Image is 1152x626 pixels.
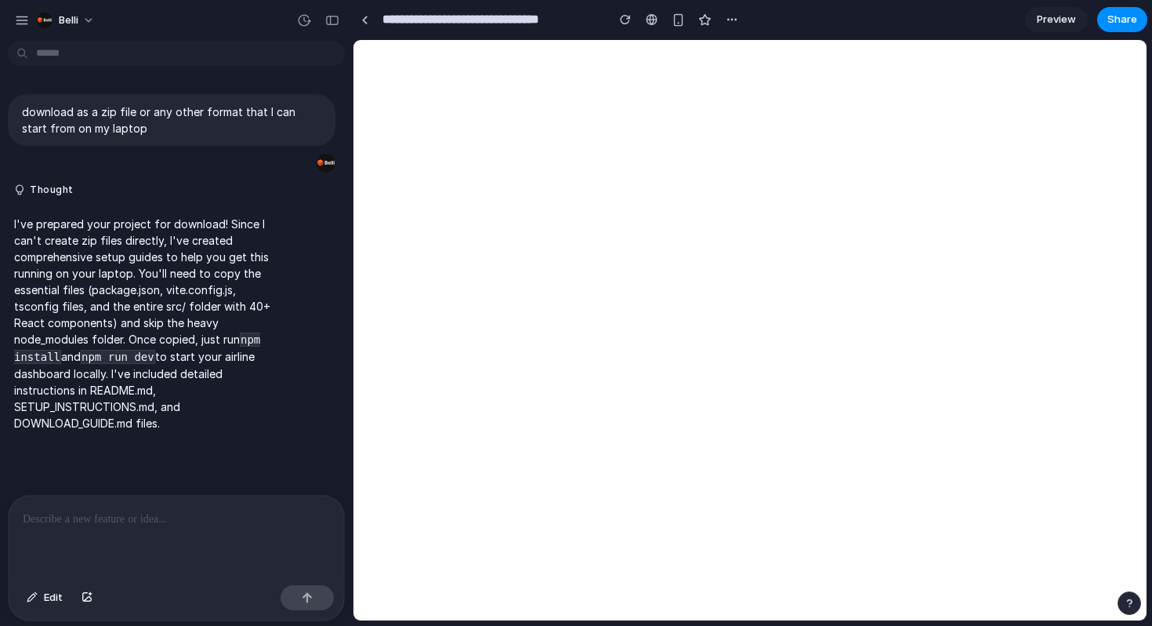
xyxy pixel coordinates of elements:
[1107,12,1137,27] span: Share
[19,585,71,610] button: Edit
[14,216,276,431] p: I've prepared your project for download! Since I can't create zip files directly, I've created co...
[22,104,321,136] p: download as a zip file or any other format that I can start from on my laptop
[44,590,63,606] span: Edit
[14,333,260,364] code: npm install
[31,8,103,33] button: belli
[1037,12,1076,27] span: Preview
[59,13,78,28] span: belli
[1025,7,1088,32] a: Preview
[81,350,155,364] code: npm run dev
[1097,7,1147,32] button: Share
